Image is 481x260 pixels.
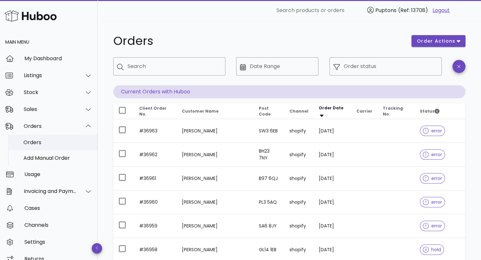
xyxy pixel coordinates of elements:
td: [PERSON_NAME] [177,190,254,214]
span: Carrier [356,108,372,114]
span: error [423,224,442,228]
p: Current Orders with Huboo [113,85,465,98]
th: Customer Name [177,103,254,119]
div: Stock [24,89,77,95]
td: #36962 [134,143,177,167]
div: Orders [23,139,92,145]
td: [PERSON_NAME] [177,119,254,143]
td: #36963 [134,119,177,143]
td: shopify [284,190,314,214]
td: SA6 8JY [254,214,284,238]
th: Channel [284,103,314,119]
div: Orders [24,123,77,129]
div: Channels [24,222,92,228]
td: [DATE] [314,190,351,214]
button: order actions [411,35,465,47]
th: Status [415,103,465,119]
div: Cases [24,205,92,211]
div: Sales [24,106,77,112]
div: Usage [24,171,92,177]
span: Puptons [375,7,396,14]
td: shopify [284,167,314,190]
td: [PERSON_NAME] [177,143,254,167]
span: Order Date [319,105,343,111]
td: [DATE] [314,143,351,167]
td: shopify [284,214,314,238]
th: Carrier [351,103,378,119]
div: My Dashboard [24,55,92,62]
th: Client Order No. [134,103,177,119]
td: #36959 [134,214,177,238]
span: hold [423,247,441,252]
th: Order Date: Sorted descending. Activate to remove sorting. [314,103,351,119]
td: B97 6QJ [254,167,284,190]
span: (Ref: 13708) [398,7,428,14]
span: error [423,176,442,181]
img: Huboo Logo [5,9,57,23]
td: [DATE] [314,214,351,238]
div: Add Manual Order [23,155,92,161]
th: Post Code [254,103,284,119]
span: Tracking No. [383,105,403,117]
span: Client Order No. [139,105,167,117]
div: Invoicing and Payments [24,188,77,194]
td: SW3 6EB [254,119,284,143]
span: error [423,200,442,204]
span: error [423,152,442,157]
a: Logout [433,7,450,14]
td: [DATE] [314,167,351,190]
td: #36960 [134,190,177,214]
span: Post Code [259,105,271,117]
td: shopify [284,119,314,143]
div: Settings [24,239,92,245]
td: PL3 5AQ [254,190,284,214]
span: Channel [289,108,308,114]
span: Customer Name [182,108,219,114]
h1: Orders [113,35,404,47]
td: shopify [284,143,314,167]
td: [PERSON_NAME] [177,214,254,238]
th: Tracking No. [378,103,415,119]
div: Listings [24,72,77,78]
td: [PERSON_NAME] [177,167,254,190]
span: error [423,129,442,133]
td: BH23 7NY [254,143,284,167]
span: Status [420,108,439,114]
span: order actions [417,38,456,45]
td: #36961 [134,167,177,190]
td: [DATE] [314,119,351,143]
